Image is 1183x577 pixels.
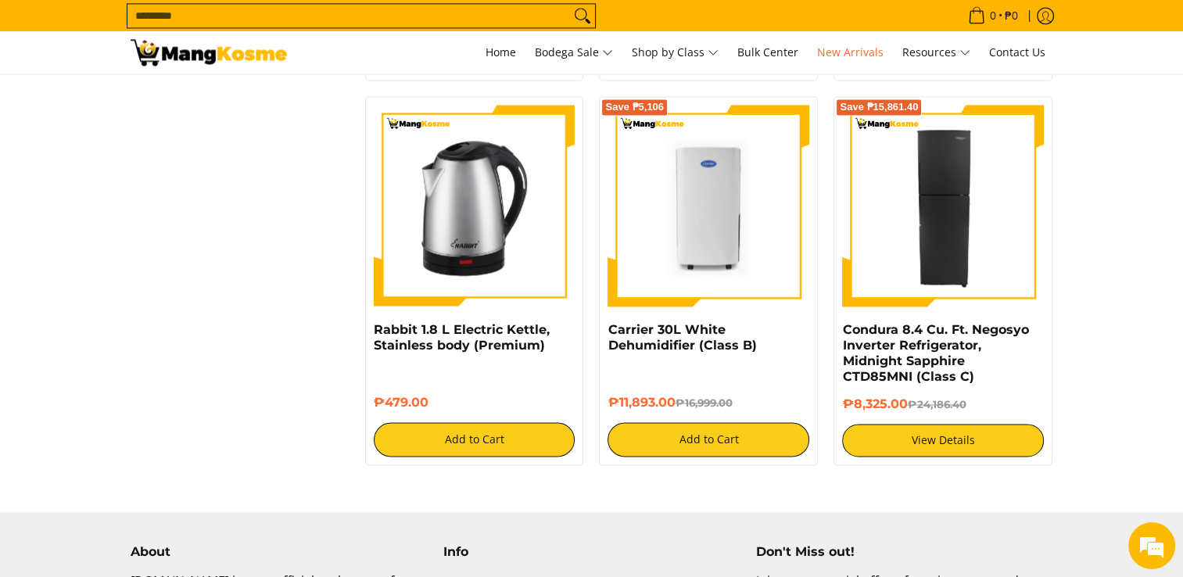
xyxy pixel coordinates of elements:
[8,399,298,453] textarea: Type your message and click 'Submit'
[374,422,575,457] button: Add to Cart
[907,398,966,410] del: ₱24,186.40
[605,102,664,112] span: Save ₱5,106
[374,322,550,353] a: Rabbit 1.8 L Electric Kettle, Stainless body (Premium)
[737,45,798,59] span: Bulk Center
[842,396,1044,412] h6: ₱8,325.00
[894,31,978,73] a: Resources
[486,45,516,59] span: Home
[755,543,1052,559] h4: Don't Miss out!
[608,422,809,457] button: Add to Cart
[81,88,263,108] div: Leave a message
[478,31,524,73] a: Home
[131,543,428,559] h4: About
[1002,10,1020,21] span: ₱0
[33,183,273,341] span: We are offline. Please leave us a message.
[527,31,621,73] a: Bodega Sale
[842,424,1044,457] a: View Details
[608,395,809,410] h6: ₱11,893.00
[608,322,756,353] a: Carrier 30L White Dehumidifier (Class B)
[608,105,809,306] img: carrier-30-liter-dehumidier-premium-full-view-mang-kosme
[730,31,806,73] a: Bulk Center
[229,453,284,475] em: Submit
[624,31,726,73] a: Shop by Class
[981,31,1053,73] a: Contact Us
[817,45,884,59] span: New Arrivals
[840,102,918,112] span: Save ₱15,861.40
[809,31,891,73] a: New Arrivals
[988,10,998,21] span: 0
[675,396,732,409] del: ₱16,999.00
[303,31,1053,73] nav: Main Menu
[902,43,970,63] span: Resources
[443,543,740,559] h4: Info
[131,39,287,66] img: New Arrivals: Fresh Release from The Premium Brands l Mang Kosme
[374,395,575,410] h6: ₱479.00
[632,43,719,63] span: Shop by Class
[842,322,1028,384] a: Condura 8.4 Cu. Ft. Negosyo Inverter Refrigerator, Midnight Sapphire CTD85MNI (Class C)
[256,8,294,45] div: Minimize live chat window
[570,4,595,27] button: Search
[535,43,613,63] span: Bodega Sale
[842,105,1044,306] img: Condura 8.4 Cu. Ft. Negosyo Inverter Refrigerator, Midnight Sapphire CTD85MNI (Class C)
[989,45,1045,59] span: Contact Us
[963,7,1023,24] span: •
[374,105,575,306] img: Rabbit 1.8 L Electric Kettle, Stainless body (Premium)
